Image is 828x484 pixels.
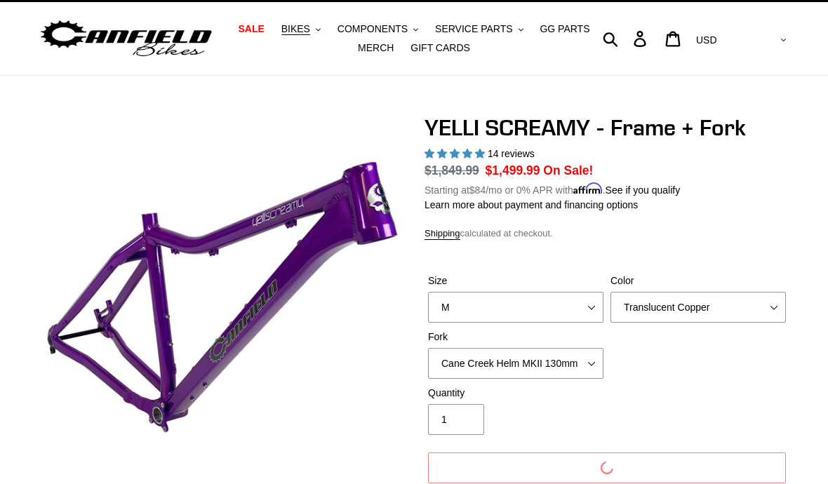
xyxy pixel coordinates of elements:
[486,163,540,177] span: $1,499.99
[606,184,681,196] a: See if you qualify - Learn more about Affirm Financing (opens in modal)
[425,228,460,240] a: Shipping
[425,180,680,198] p: Starting at /mo or 0% APR with .
[403,39,477,58] a: GIFT CARDS
[428,452,786,483] button: Add to cart
[425,227,789,241] div: calculated at checkout.
[610,274,786,288] label: Color
[540,23,589,35] span: GG PARTS
[281,23,310,35] span: BIKES
[488,148,535,159] span: 14 reviews
[428,274,603,288] label: Size
[428,330,603,344] label: Fork
[425,114,789,141] h1: YELLI SCREAMY - Frame + Fork
[428,386,603,401] label: Quantity
[425,199,638,210] a: Learn more about payment and financing options
[543,161,593,180] span: On Sale!
[435,23,512,35] span: SERVICE PARTS
[428,20,530,39] button: SERVICE PARTS
[338,23,408,35] span: COMPONENTS
[573,182,603,194] span: Affirm
[351,39,401,58] a: MERCH
[231,20,271,39] a: SALE
[469,184,486,196] span: $84
[425,163,479,177] s: $1,849.99
[358,42,394,54] span: MERCH
[238,23,264,35] span: SALE
[39,17,214,61] img: Canfield Bikes
[425,148,488,159] span: 5.00 stars
[330,20,425,39] button: COMPONENTS
[533,20,596,39] a: GG PARTS
[410,42,470,54] span: GIFT CARDS
[274,20,328,39] button: BIKES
